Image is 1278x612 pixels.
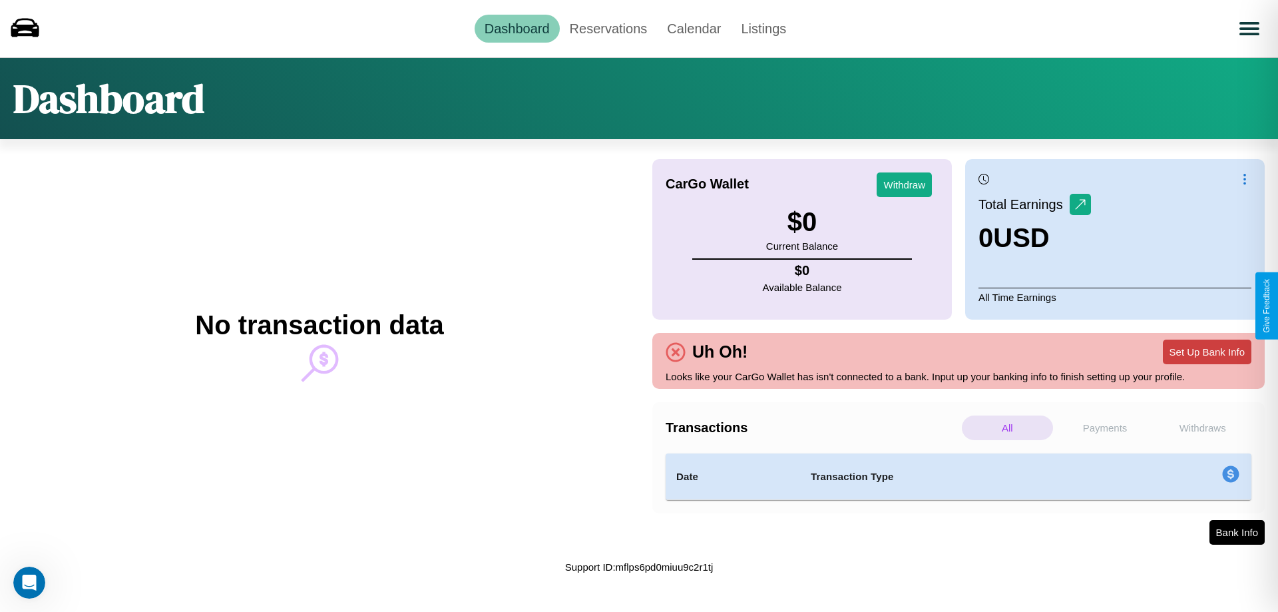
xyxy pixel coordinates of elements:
[1262,279,1271,333] div: Give Feedback
[877,172,932,197] button: Withdraw
[195,310,443,340] h2: No transaction data
[763,278,842,296] p: Available Balance
[811,469,1113,485] h4: Transaction Type
[13,71,204,126] h1: Dashboard
[565,558,714,576] p: Support ID: mflps6pd0miuu9c2r1tj
[560,15,658,43] a: Reservations
[676,469,789,485] h4: Date
[978,192,1070,216] p: Total Earnings
[13,567,45,599] iframe: Intercom live chat
[686,342,754,362] h4: Uh Oh!
[766,207,838,237] h3: $ 0
[666,368,1251,386] p: Looks like your CarGo Wallet has isn't connected to a bank. Input up your banking info to finish ...
[657,15,731,43] a: Calendar
[475,15,560,43] a: Dashboard
[666,420,958,436] h4: Transactions
[1231,10,1268,47] button: Open menu
[766,237,838,255] p: Current Balance
[1060,416,1151,440] p: Payments
[763,263,842,278] h4: $ 0
[962,416,1053,440] p: All
[1209,520,1265,545] button: Bank Info
[731,15,796,43] a: Listings
[666,454,1251,500] table: simple table
[1157,416,1248,440] p: Withdraws
[666,176,749,192] h4: CarGo Wallet
[978,288,1251,306] p: All Time Earnings
[978,223,1091,253] h3: 0 USD
[1163,340,1251,364] button: Set Up Bank Info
